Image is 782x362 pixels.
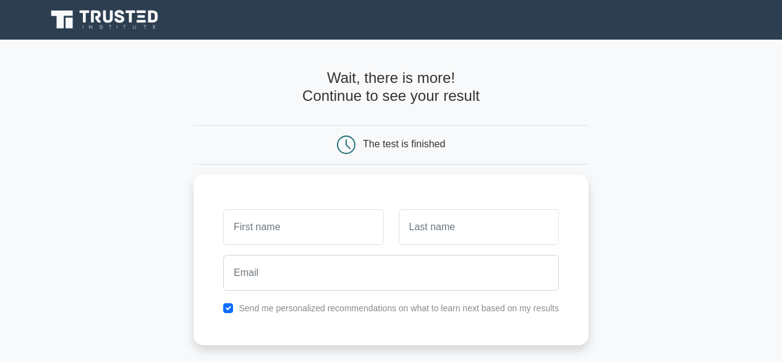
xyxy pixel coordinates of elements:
[239,303,559,313] label: Send me personalized recommendations on what to learn next based on my results
[223,255,559,291] input: Email
[193,69,589,105] h4: Wait, there is more! Continue to see your result
[223,209,383,245] input: First name
[363,139,445,149] div: The test is finished
[399,209,559,245] input: Last name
